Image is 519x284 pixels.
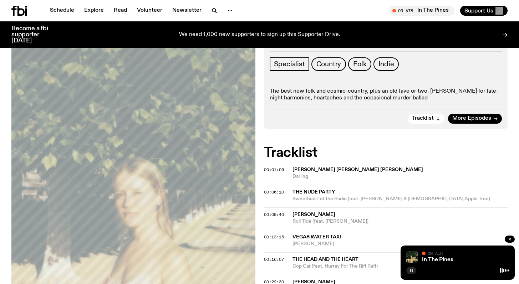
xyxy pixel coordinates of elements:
[264,146,508,159] h2: Tracklist
[348,57,371,71] a: Folk
[264,167,284,172] span: 00:01:06
[373,57,399,71] a: Indie
[353,60,366,68] span: Folk
[464,7,493,14] span: Support Us
[316,60,341,68] span: Country
[460,6,508,16] button: Support Us
[292,234,341,239] span: vegas water taxi
[179,32,340,38] p: We need 1,000 new supporters to sign up this Supporter Drive.
[292,218,508,225] span: Roll Tide (feat. [PERSON_NAME])
[422,257,453,263] a: In The Pines
[168,6,206,16] a: Newsletter
[11,26,57,44] h3: Become a fbi supporter [DATE]
[270,57,309,71] a: Specialist
[311,57,346,71] a: Country
[270,88,502,102] p: The best new folk and cosmic-country, plus an old fave or two. [PERSON_NAME] for late-night harmo...
[264,212,284,217] span: 00:09:40
[378,60,394,68] span: Indie
[292,196,508,202] span: Sweetheart of the Radio (feat. [PERSON_NAME] & [DEMOGRAPHIC_DATA] Apple Tree)
[292,241,508,247] span: [PERSON_NAME]
[428,251,443,255] span: On Air
[292,257,358,262] span: The Head And The Heart
[80,6,108,16] a: Explore
[389,6,454,16] button: On AirIn The Pines
[292,167,423,172] span: [PERSON_NAME] [PERSON_NAME] [PERSON_NAME]
[292,173,508,180] span: Darling
[292,190,335,195] span: The Nude Party
[412,116,434,121] span: Tracklist
[264,189,284,195] span: 00:06:10
[46,6,78,16] a: Schedule
[264,234,284,240] span: 00:13:15
[133,6,167,16] a: Volunteer
[292,263,508,270] span: Cop Car (feat. Hurray For The Riff Raff)
[274,60,305,68] span: Specialist
[292,212,335,217] span: [PERSON_NAME]
[110,6,131,16] a: Read
[448,114,502,124] a: More Episodes
[264,257,284,262] span: 00:16:07
[408,114,444,124] button: Tracklist
[452,116,491,121] span: More Episodes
